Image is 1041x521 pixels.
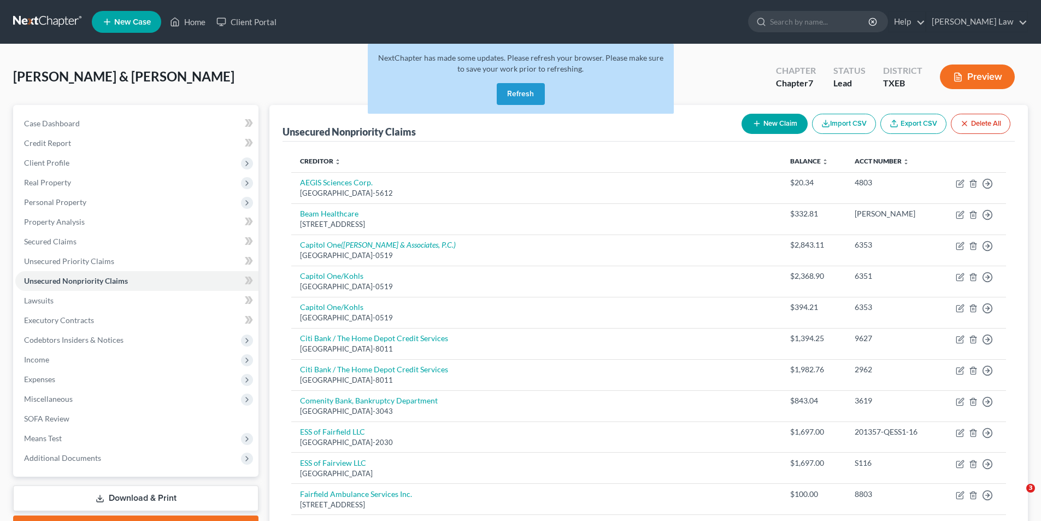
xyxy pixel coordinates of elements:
[24,276,128,285] span: Unsecured Nonpriority Claims
[300,344,773,354] div: [GEOGRAPHIC_DATA]-8011
[24,414,69,423] span: SOFA Review
[883,65,922,77] div: District
[15,232,258,251] a: Secured Claims
[300,469,773,479] div: [GEOGRAPHIC_DATA]
[24,237,77,246] span: Secured Claims
[24,178,71,187] span: Real Property
[300,437,773,448] div: [GEOGRAPHIC_DATA]-2030
[24,355,49,364] span: Income
[855,395,930,406] div: 3619
[300,209,358,218] a: Beam Healthcare
[833,65,866,77] div: Status
[1004,484,1030,510] iframe: Intercom live chat
[300,219,773,230] div: [STREET_ADDRESS]
[24,296,54,305] span: Lawsuits
[15,409,258,429] a: SOFA Review
[790,364,837,375] div: $1,982.76
[822,159,828,165] i: unfold_more
[300,302,363,312] a: Capitol One/Kohls
[300,250,773,261] div: [GEOGRAPHIC_DATA]-0519
[808,78,813,88] span: 7
[776,65,816,77] div: Chapter
[24,434,62,443] span: Means Test
[790,489,837,500] div: $100.00
[855,302,930,313] div: 6353
[15,133,258,153] a: Credit Report
[855,426,930,437] div: 201357-QESS1-16
[300,282,773,292] div: [GEOGRAPHIC_DATA]-0519
[855,489,930,500] div: 8803
[790,426,837,437] div: $1,697.00
[300,427,365,436] a: ESS of Fairfield LLC
[790,157,828,165] a: Balance unfold_more
[300,313,773,323] div: [GEOGRAPHIC_DATA]-0519
[15,291,258,311] a: Lawsuits
[114,18,151,26] span: New Case
[812,114,876,134] button: Import CSV
[855,177,930,188] div: 4803
[889,12,925,32] a: Help
[790,395,837,406] div: $843.04
[903,159,909,165] i: unfold_more
[951,114,1010,134] button: Delete All
[283,125,416,138] div: Unsecured Nonpriority Claims
[211,12,282,32] a: Client Portal
[855,271,930,282] div: 6351
[24,158,69,167] span: Client Profile
[341,240,456,249] i: ([PERSON_NAME] & Associates, P.C.)
[833,77,866,90] div: Lead
[880,114,946,134] a: Export CSV
[164,12,211,32] a: Home
[770,11,870,32] input: Search by name...
[1026,484,1035,493] span: 3
[300,188,773,198] div: [GEOGRAPHIC_DATA]-5612
[497,83,545,105] button: Refresh
[300,271,363,280] a: Capitol One/Kohls
[24,217,85,226] span: Property Analysis
[790,239,837,250] div: $2,843.11
[13,485,258,511] a: Download & Print
[300,500,773,510] div: [STREET_ADDRESS]
[855,239,930,250] div: 6353
[378,53,663,73] span: NextChapter has made some updates. Please refresh your browser. Please make sure to save your wor...
[790,458,837,469] div: $1,697.00
[855,364,930,375] div: 2962
[24,256,114,266] span: Unsecured Priority Claims
[790,302,837,313] div: $394.21
[15,271,258,291] a: Unsecured Nonpriority Claims
[24,315,94,325] span: Executory Contracts
[300,365,448,374] a: Citi Bank / The Home Depot Credit Services
[300,178,373,187] a: AEGIS Sciences Corp.
[15,114,258,133] a: Case Dashboard
[855,208,930,219] div: [PERSON_NAME]
[940,65,1015,89] button: Preview
[13,68,234,84] span: [PERSON_NAME] & [PERSON_NAME]
[24,138,71,148] span: Credit Report
[24,335,123,344] span: Codebtors Insiders & Notices
[15,311,258,330] a: Executory Contracts
[300,333,448,343] a: Citi Bank / The Home Depot Credit Services
[300,489,412,499] a: Fairfield Ambulance Services Inc.
[926,12,1027,32] a: [PERSON_NAME] Law
[300,406,773,417] div: [GEOGRAPHIC_DATA]-3043
[24,394,73,403] span: Miscellaneous
[855,157,909,165] a: Acct Number unfold_more
[300,240,456,249] a: Capitol One([PERSON_NAME] & Associates, P.C.)
[334,159,341,165] i: unfold_more
[300,458,366,467] a: ESS of Fairview LLC
[24,119,80,128] span: Case Dashboard
[855,458,930,469] div: S116
[883,77,922,90] div: TXEB
[776,77,816,90] div: Chapter
[24,374,55,384] span: Expenses
[15,212,258,232] a: Property Analysis
[24,197,86,207] span: Personal Property
[790,333,837,344] div: $1,394.25
[790,177,837,188] div: $20.34
[300,375,773,385] div: [GEOGRAPHIC_DATA]-8011
[855,333,930,344] div: 9627
[24,453,101,463] span: Additional Documents
[300,396,438,405] a: Comenity Bank, Bankruptcy Department
[790,271,837,282] div: $2,368.90
[742,114,808,134] button: New Claim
